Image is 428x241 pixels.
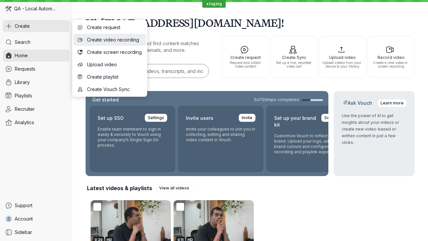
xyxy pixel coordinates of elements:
p: Invite your colleagues to join you in collecting, editing and sharing video content in Vouch. [186,127,255,143]
a: sAccount [3,213,70,225]
span: Create playlist [87,74,142,80]
span: Requests [15,66,35,72]
span: Create Vouch Sync [87,86,142,93]
p: Enable team members to sign in easily & securely to Vouch using your company’s Single Sign On pro... [98,127,167,148]
a: Playlists [3,90,70,102]
button: Create [3,20,70,32]
button: Upload video [74,59,146,71]
button: Record videoCreate a new video or screen recording [367,36,414,78]
h1: Hi, [EMAIL_ADDRESS][DOMAIN_NAME]! [86,13,415,32]
span: 5 of 12 steps completed [254,97,299,102]
a: Requests [3,63,70,75]
span: Learn more [381,100,404,106]
button: Create SyncSet up a live, recorded video call [271,36,317,78]
a: Sidebar [3,226,70,238]
span: Create a new video or screen recording [370,61,411,68]
h2: Ask Vouch [342,100,373,106]
span: Create video recording [87,36,142,43]
button: Create video recording [74,34,146,46]
span: Create request [225,55,266,60]
h2: Set up SSO [98,114,124,123]
button: Create requestRequest and collect video content [222,36,269,78]
img: QA - Local Automation avatar [5,6,11,12]
span: Create request [87,24,142,31]
span: Recruiter [15,106,35,112]
span: Record video [370,55,411,60]
span: Analytics [15,119,34,126]
span: Settings [148,114,164,121]
span: QA - Local Automation [14,5,57,12]
button: Upload videoUpload videos from your device to your library [319,36,366,78]
span: View all videos [159,185,189,191]
span: Invite [242,114,252,121]
a: Analytics [3,116,70,129]
a: Library [3,76,70,88]
span: Upload video [87,61,142,68]
p: Customize Vouch to reflect your brand. Upload your logo, adjust brand colours and configure the r... [274,133,344,155]
h2: Get started [91,96,120,103]
p: Use the power of AI to get insights about your videos or create new video-based or written conten... [342,112,407,146]
a: Learn more [378,99,407,107]
span: s [7,216,11,222]
span: Library [15,79,30,86]
span: Create [15,23,30,29]
span: Support [15,202,32,209]
a: View all videos [156,184,192,192]
span: Playlists [15,92,32,99]
button: Create request [74,21,146,33]
h2: Latest videos & playlists [87,184,152,192]
span: Sidebar [15,229,32,236]
span: Account [15,216,33,222]
span: Settings [324,114,341,121]
span: Home [15,52,28,59]
span: Upload videos from your device to your library [322,61,363,68]
div: QA - Local Automation [3,3,70,15]
span: Set up a live, recorded video call [274,61,314,68]
button: Create screen recording [74,46,146,58]
a: Search [3,36,70,48]
span: Request and collect video content [225,61,266,68]
a: Settings [321,114,344,122]
span: Search [15,39,30,46]
a: Settings [145,114,167,122]
a: Invite [239,114,255,122]
h2: Invite users [186,114,213,123]
span: Create Sync [274,55,314,60]
span: Create screen recording [87,49,142,56]
h2: Set up your brand kit [274,114,317,129]
a: Recruiter [3,103,70,115]
p: Search for any keywords and find content matches through transcriptions, user emails, and more. [86,40,210,54]
button: Create Vouch Sync [74,83,146,95]
button: Create playlist [74,71,146,83]
span: Upload video [322,55,363,60]
a: Support [3,199,70,212]
a: Home [3,50,70,62]
a: 5of12steps completed [254,97,323,102]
